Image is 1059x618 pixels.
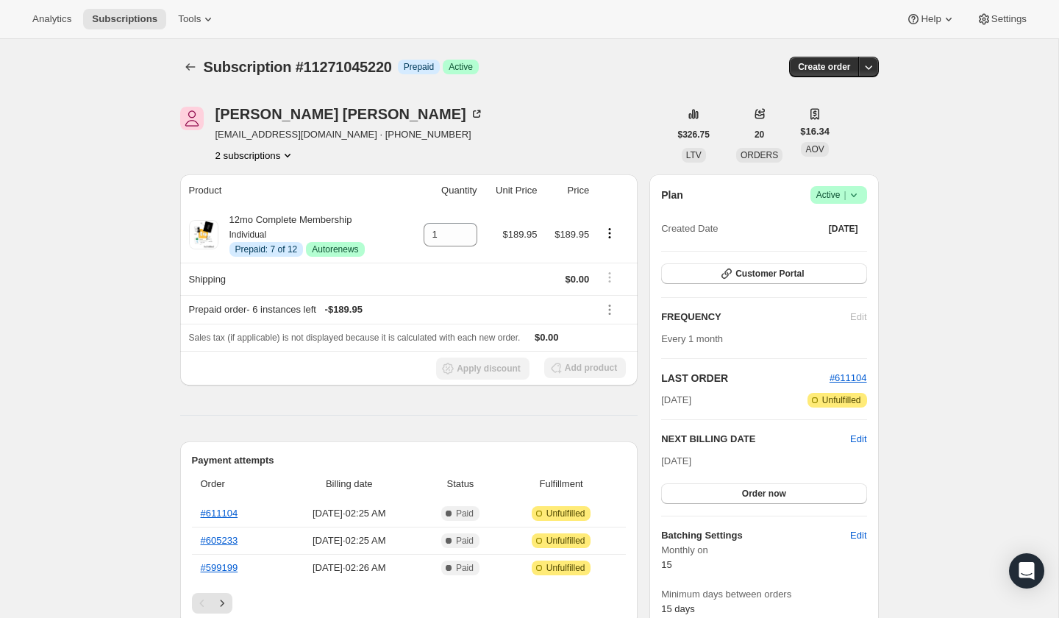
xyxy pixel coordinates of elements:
[502,229,537,240] span: $189.95
[661,221,718,236] span: Created Date
[505,477,617,491] span: Fulfillment
[661,432,850,447] h2: NEXT BILLING DATE
[742,488,786,500] span: Order now
[598,225,621,241] button: Product actions
[407,174,482,207] th: Quantity
[92,13,157,25] span: Subscriptions
[850,528,866,543] span: Edit
[546,562,585,574] span: Unfulfilled
[169,9,224,29] button: Tools
[312,244,358,255] span: Autorenews
[555,229,589,240] span: $189.95
[755,129,764,141] span: 20
[235,244,298,255] span: Prepaid: 7 of 12
[178,13,201,25] span: Tools
[535,332,559,343] span: $0.00
[921,13,941,25] span: Help
[24,9,80,29] button: Analytics
[215,148,296,163] button: Product actions
[189,333,521,343] span: Sales tax (if applicable) is not displayed because it is calculated with each new order.
[229,230,267,240] small: Individual
[798,61,850,73] span: Create order
[661,603,695,614] span: 15 days
[735,268,804,280] span: Customer Portal
[449,61,473,73] span: Active
[746,124,773,145] button: 20
[661,543,866,558] span: Monthly on
[850,432,866,447] button: Edit
[829,223,858,235] span: [DATE]
[841,524,875,547] button: Edit
[830,372,867,383] a: #611104
[546,535,585,547] span: Unfulfilled
[800,124,830,139] span: $16.34
[189,302,590,317] div: Prepaid order - 6 instances left
[325,302,363,317] span: - $189.95
[283,561,416,575] span: [DATE] · 02:26 AM
[844,189,846,201] span: |
[820,219,867,239] button: [DATE]
[456,562,474,574] span: Paid
[678,129,710,141] span: $326.75
[283,506,416,521] span: [DATE] · 02:25 AM
[661,371,830,386] h2: LAST ORDER
[404,61,434,73] span: Prepaid
[283,533,416,548] span: [DATE] · 02:25 AM
[598,269,621,285] button: Shipping actions
[180,107,204,130] span: Jennifer H. Jones
[424,477,496,491] span: Status
[897,9,964,29] button: Help
[212,593,232,614] button: Next
[283,477,416,491] span: Billing date
[204,59,392,75] span: Subscription #11271045220
[201,535,238,546] a: #605233
[192,593,627,614] nav: Pagination
[741,150,778,160] span: ORDERS
[661,263,866,284] button: Customer Portal
[669,124,719,145] button: $326.75
[661,587,866,602] span: Minimum days between orders
[546,508,585,519] span: Unfulfilled
[215,107,484,121] div: [PERSON_NAME] [PERSON_NAME]
[541,174,593,207] th: Price
[686,150,702,160] span: LTV
[32,13,71,25] span: Analytics
[661,483,866,504] button: Order now
[192,468,279,500] th: Order
[218,213,365,257] div: 12mo Complete Membership
[816,188,861,202] span: Active
[456,535,474,547] span: Paid
[83,9,166,29] button: Subscriptions
[830,371,867,386] button: #611104
[215,127,484,142] span: [EMAIL_ADDRESS][DOMAIN_NAME] · [PHONE_NUMBER]
[482,174,542,207] th: Unit Price
[566,274,590,285] span: $0.00
[789,57,859,77] button: Create order
[991,13,1027,25] span: Settings
[201,508,238,519] a: #611104
[661,188,683,202] h2: Plan
[192,453,627,468] h2: Payment attempts
[180,174,407,207] th: Product
[456,508,474,519] span: Paid
[180,263,407,295] th: Shipping
[1009,553,1044,589] div: Open Intercom Messenger
[180,57,201,77] button: Subscriptions
[661,455,691,466] span: [DATE]
[661,393,691,408] span: [DATE]
[805,144,824,154] span: AOV
[661,310,850,324] h2: FREQUENCY
[661,528,850,543] h6: Batching Settings
[822,394,861,406] span: Unfulfilled
[661,333,723,344] span: Every 1 month
[201,562,238,573] a: #599199
[661,559,671,570] span: 15
[968,9,1035,29] button: Settings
